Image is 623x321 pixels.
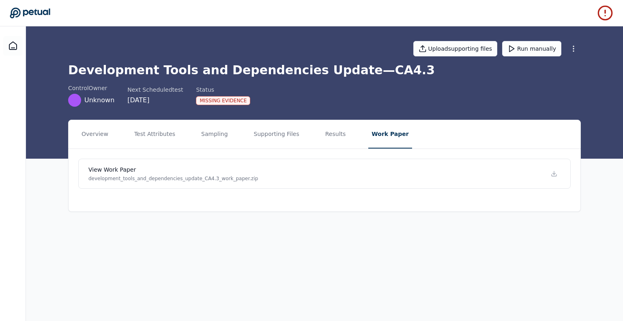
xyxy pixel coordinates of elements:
div: Missing Evidence [196,96,250,105]
div: Download development_tools_and_dependencies_update_CA4.3_work_paper.zip [548,167,561,180]
button: Uploadsupporting files [413,41,498,56]
div: control Owner [68,84,114,92]
button: More Options [566,41,581,56]
span: Unknown [84,95,114,105]
div: Status [196,86,250,94]
a: Dashboard [3,36,23,56]
div: Next Scheduled test [127,86,183,94]
button: Sampling [198,120,231,149]
a: Go to Dashboard [10,7,50,19]
h4: View work paper [88,166,258,174]
button: Run manually [502,41,561,56]
button: Supporting Files [251,120,303,149]
p: development_tools_and_dependencies_update_CA4.3_work_paper.zip [88,175,258,182]
button: Overview [78,120,112,149]
button: Work Paper [368,120,412,149]
h1: Development Tools and Dependencies Update — CA4.3 [68,63,581,78]
button: Results [322,120,349,149]
button: Test Attributes [131,120,178,149]
nav: Tabs [69,120,580,149]
div: [DATE] [127,95,183,105]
